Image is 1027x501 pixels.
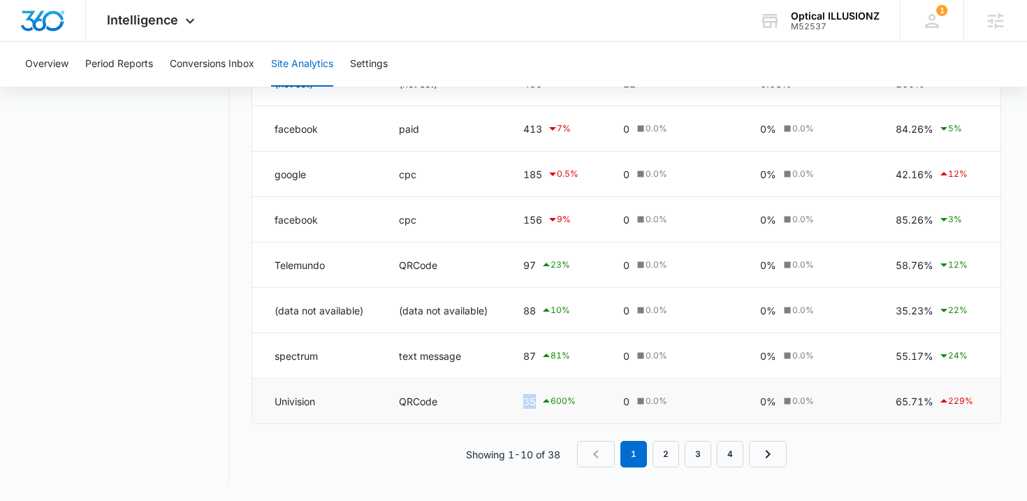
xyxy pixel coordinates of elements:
div: 3 % [938,211,962,228]
div: 0 [623,167,727,182]
div: 0.5 % [547,166,578,182]
div: 5 % [938,120,962,137]
td: QRCode [382,379,507,424]
div: 413 [523,120,590,137]
td: Telemundo [252,242,382,288]
button: Overview [25,42,68,87]
td: cpc [382,152,507,197]
div: 81 % [541,347,570,364]
div: 0.0 % [634,259,667,271]
div: 0 [623,258,727,273]
div: 85.26% [896,211,978,228]
div: 7 % [547,120,571,137]
div: 97 [523,256,590,273]
div: 12 % [938,256,968,273]
div: 0% [760,212,863,227]
div: 0.0 % [781,395,814,407]
div: 65.71% [896,393,978,409]
div: account name [791,10,880,22]
div: 0.0 % [634,213,667,226]
div: 0.0 % [781,349,814,362]
button: Period Reports [85,42,153,87]
div: 35 [523,393,590,409]
div: 0% [760,258,863,273]
div: 10 % [541,302,570,319]
button: Site Analytics [271,42,333,87]
td: paid [382,106,507,152]
div: 35.23% [896,302,978,319]
div: 58.76% [896,256,978,273]
td: facebook [252,106,382,152]
div: 0% [760,122,863,136]
div: 0% [760,349,863,363]
div: 24 % [938,347,968,364]
span: Intelligence [107,13,178,27]
a: Page 2 [653,441,679,467]
div: 0.0 % [634,395,667,407]
nav: Pagination [577,441,787,467]
p: Showing 1-10 of 38 [466,447,560,462]
div: 12 % [938,166,968,182]
div: 0.0 % [634,122,667,135]
em: 1 [620,441,647,467]
div: 0.0 % [634,168,667,180]
div: 0.0 % [634,304,667,317]
div: 0 [623,349,727,363]
div: 0 [623,394,727,409]
div: 9 % [547,211,571,228]
div: 0.0 % [634,349,667,362]
td: text message [382,333,507,379]
div: 88 [523,302,590,319]
div: 0.0 % [781,122,814,135]
a: Page 4 [717,441,743,467]
td: facebook [252,197,382,242]
td: cpc [382,197,507,242]
div: 229 % [938,393,973,409]
button: Settings [350,42,388,87]
div: 22 % [938,302,968,319]
span: 1 [936,5,947,16]
div: 0.0 % [781,213,814,226]
div: 0.0 % [781,304,814,317]
div: account id [791,22,880,31]
div: 0% [760,303,863,318]
div: 0.0 % [781,168,814,180]
td: google [252,152,382,197]
div: 0.0 % [781,259,814,271]
div: 156 [523,211,590,228]
div: 0 [623,212,727,227]
div: 55.17% [896,347,978,364]
div: 23 % [541,256,570,273]
a: Page 3 [685,441,711,467]
div: 0 [623,303,727,318]
div: 87 [523,347,590,364]
td: (data not available) [382,288,507,333]
div: 0 [623,122,727,136]
div: 42.16% [896,166,978,182]
div: 0% [760,167,863,182]
div: 0% [760,394,863,409]
td: (data not available) [252,288,382,333]
button: Conversions Inbox [170,42,254,87]
div: notifications count [936,5,947,16]
div: 600 % [541,393,576,409]
td: spectrum [252,333,382,379]
a: Next Page [749,441,787,467]
div: 185 [523,166,590,182]
td: QRCode [382,242,507,288]
td: Univision [252,379,382,424]
div: 84.26% [896,120,978,137]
